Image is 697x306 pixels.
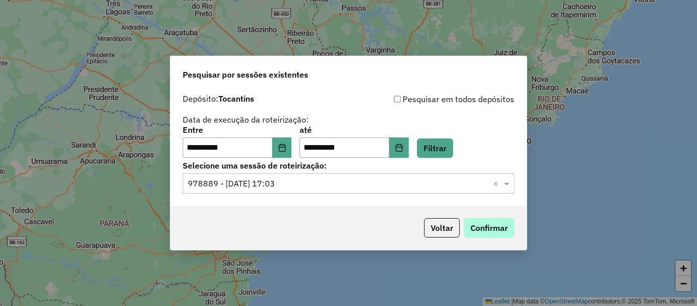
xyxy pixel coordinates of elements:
label: Data de execução da roteirização: [183,113,309,126]
span: Pesquisar por sessões existentes [183,68,308,81]
button: Choose Date [389,137,409,158]
button: Choose Date [272,137,292,158]
strong: Tocantins [218,93,254,104]
button: Confirmar [464,218,514,238]
span: Clear all [493,177,502,190]
button: Filtrar [417,138,453,158]
label: Entre [183,124,291,136]
label: Depósito: [183,92,254,105]
label: Selecione uma sessão de roteirização: [183,159,514,172]
button: Voltar [424,218,460,238]
label: até [300,124,408,136]
div: Pesquisar em todos depósitos [348,93,514,105]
